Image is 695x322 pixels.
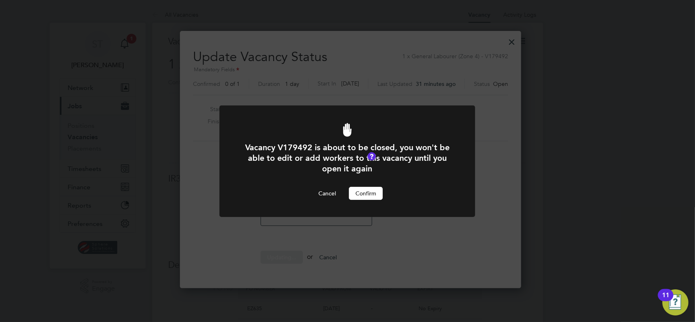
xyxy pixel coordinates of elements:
button: Vacancy Status Definitions [368,152,376,160]
h1: Vacancy V179492 is about to be closed, you won't be able to edit or add workers to this vacancy u... [241,142,453,174]
button: Confirm [349,187,383,200]
div: 11 [662,295,669,306]
button: Open Resource Center, 11 new notifications [662,289,688,315]
button: Cancel [312,187,342,200]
